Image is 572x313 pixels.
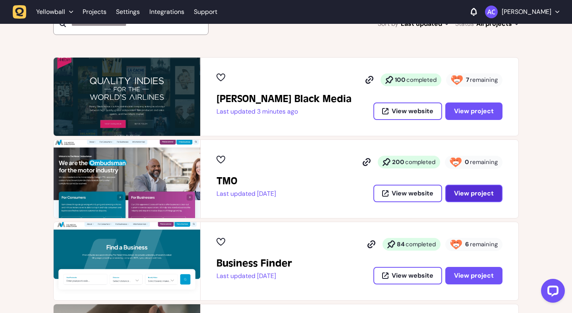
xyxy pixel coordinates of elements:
img: Ameet Chohan [485,6,498,18]
button: View website [373,267,442,284]
button: View website [373,102,442,120]
p: [PERSON_NAME] [502,8,551,16]
p: Last updated [DATE] [216,190,276,198]
span: remaining [470,76,498,84]
a: Settings [116,5,140,19]
p: Last updated [DATE] [216,272,292,280]
span: View website [392,272,433,279]
img: TMO [54,140,200,218]
strong: 0 [465,158,469,166]
img: Penny Black Media [54,58,200,136]
span: remaining [470,158,498,166]
span: completed [406,76,437,84]
span: View project [454,272,494,279]
button: Yellowball [13,5,78,19]
a: Support [194,8,217,16]
button: View project [445,267,502,284]
button: View project [445,185,502,202]
span: remaining [470,240,498,248]
a: Integrations [149,5,184,19]
strong: 7 [466,76,469,84]
span: completed [405,158,435,166]
p: Last updated 3 minutes ago [216,108,352,116]
span: completed [406,240,436,248]
span: Yellowball [36,8,65,16]
h2: TMO [216,175,276,187]
button: View website [373,185,442,202]
strong: 84 [397,240,405,248]
strong: 100 [395,76,406,84]
span: View project [454,190,494,197]
span: View website [392,108,433,114]
h2: Penny Black Media [216,93,352,105]
button: [PERSON_NAME] [485,6,559,18]
span: View website [392,190,433,197]
span: View project [454,108,494,114]
strong: 200 [392,158,404,166]
button: View project [445,102,502,120]
a: Projects [83,5,106,19]
img: Business Finder [54,222,200,300]
h2: Business Finder [216,257,292,270]
strong: 6 [465,240,469,248]
iframe: LiveChat chat widget [535,276,568,309]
